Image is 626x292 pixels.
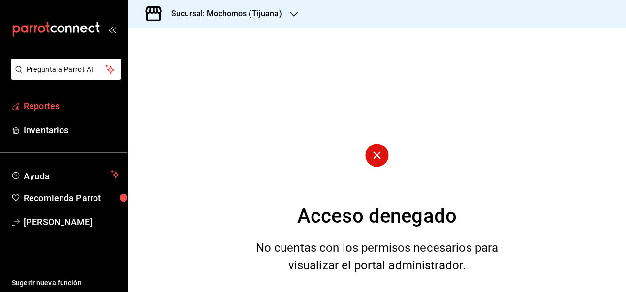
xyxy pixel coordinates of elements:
h3: Sucursal: Mochomos (Tijuana) [163,8,282,20]
span: Pregunta a Parrot AI [27,64,106,75]
span: Reportes [24,99,120,113]
button: open_drawer_menu [108,26,116,33]
a: Pregunta a Parrot AI [7,71,121,82]
button: Pregunta a Parrot AI [11,59,121,80]
span: [PERSON_NAME] [24,215,120,229]
span: Recomienda Parrot [24,191,120,204]
span: Ayuda [24,169,107,180]
div: No cuentas con los permisos necesarios para visualizar el portal administrador. [244,239,511,274]
span: Inventarios [24,123,120,137]
span: Sugerir nueva función [12,278,120,288]
div: Acceso denegado [297,202,457,231]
